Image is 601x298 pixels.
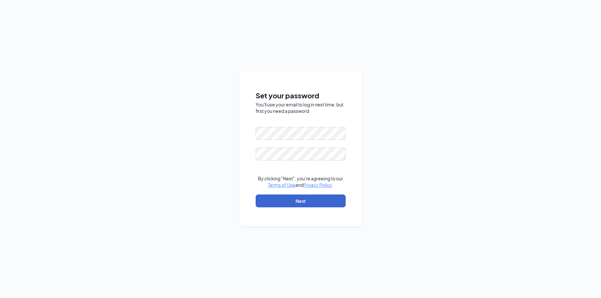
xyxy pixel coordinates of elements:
[256,101,346,114] div: You'll use your email to log in next time, but first you need a password
[303,182,332,188] a: Privacy Policy
[256,90,346,101] span: Set your password
[256,175,346,188] div: By clicking "Next", you're agreeing to our and .
[268,182,295,188] a: Terms of Use
[256,194,346,207] button: Next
